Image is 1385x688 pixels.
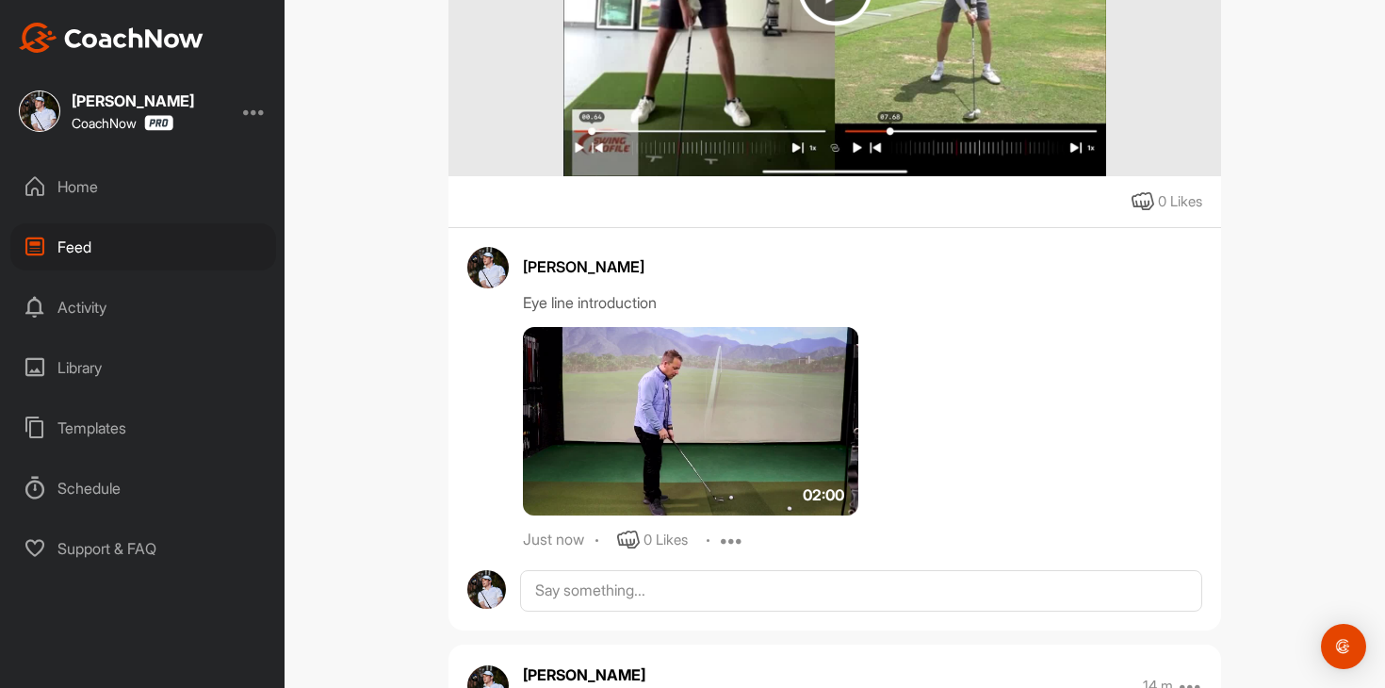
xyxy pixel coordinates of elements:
img: media [523,327,858,516]
div: Templates [10,404,276,451]
div: Open Intercom Messenger [1321,624,1366,669]
div: [PERSON_NAME] [72,93,194,108]
div: [PERSON_NAME] [523,255,1202,278]
div: Feed [10,223,276,270]
div: Schedule [10,465,276,512]
img: CoachNow Pro [144,115,173,131]
div: 0 Likes [1158,191,1202,213]
img: square_69e7ce49b8ac85affed7bcbb6ba4170a.jpg [19,90,60,132]
div: Eye line introduction [523,291,1202,314]
img: CoachNow [19,23,204,53]
div: Support & FAQ [10,525,276,572]
div: 0 Likes [644,530,688,551]
div: Home [10,163,276,210]
p: [PERSON_NAME] [523,663,693,686]
div: Library [10,344,276,391]
img: avatar [467,570,506,609]
div: CoachNow [72,115,173,131]
span: 02:00 [803,483,844,506]
div: Just now [523,531,584,549]
div: Activity [10,284,276,331]
img: avatar [467,247,509,288]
